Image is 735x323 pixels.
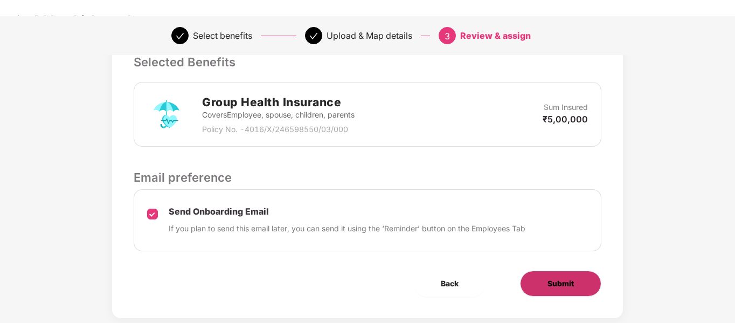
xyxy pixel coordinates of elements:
div: Select benefits [193,27,252,44]
span: check [176,32,184,40]
h2: Group Health Insurance [202,93,355,111]
span: 3 [445,31,450,42]
span: Submit [547,278,574,290]
p: Email preference [134,168,601,187]
span: Back [441,278,459,290]
p: Policy No. - 4016/X/246598550/03/000 [202,123,355,135]
span: check [309,32,318,40]
p: Add multiple employees [32,13,163,26]
img: svg+xml;base64,PHN2ZyB4bWxucz0iaHR0cDovL3d3dy53My5vcmcvMjAwMC9zdmciIHdpZHRoPSI3MiIgaGVpZ2h0PSI3Mi... [147,95,186,134]
button: Back [414,271,486,297]
div: Review & assign [460,27,531,44]
p: Send Onboarding Email [169,206,525,217]
div: Upload & Map details [327,27,412,44]
img: svg+xml;base64,PHN2ZyB4bWxucz0iaHR0cDovL3d3dy53My5vcmcvMjAwMC9zdmciIHdpZHRoPSIzMCIgaGVpZ2h0PSIzMC... [11,11,27,28]
p: Selected Benefits [134,53,601,71]
p: If you plan to send this email later, you can send it using the ‘Reminder’ button on the Employee... [169,223,525,235]
p: ₹5,00,000 [543,113,588,125]
p: Sum Insured [544,101,588,113]
button: Submit [520,271,601,297]
p: Covers Employee, spouse, children, parents [202,109,355,121]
